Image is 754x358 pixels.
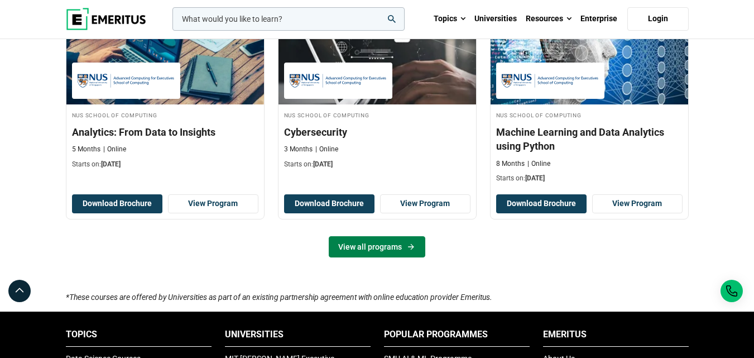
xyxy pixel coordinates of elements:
[627,7,689,31] a: Login
[101,160,121,168] span: [DATE]
[329,236,425,257] a: View all programs
[168,194,258,213] a: View Program
[496,110,683,120] h4: NUS School of Computing
[72,125,258,139] h3: Analytics: From Data to Insights
[72,160,258,169] p: Starts on:
[103,145,126,154] p: Online
[72,194,162,213] button: Download Brochure
[72,145,100,154] p: 5 Months
[315,145,338,154] p: Online
[496,125,683,153] h3: Machine Learning and Data Analytics using Python
[380,194,470,213] a: View Program
[284,125,470,139] h3: Cybersecurity
[72,110,258,120] h4: NUS School of Computing
[284,110,470,120] h4: NUS School of Computing
[284,145,313,154] p: 3 Months
[496,159,525,169] p: 8 Months
[496,194,587,213] button: Download Brochure
[313,160,333,168] span: [DATE]
[496,174,683,183] p: Starts on:
[284,194,374,213] button: Download Brochure
[290,68,387,93] img: NUS School of Computing
[527,159,550,169] p: Online
[592,194,683,213] a: View Program
[78,68,175,93] img: NUS School of Computing
[66,293,492,302] i: *These courses are offered by Universities as part of an existing partnership agreement with onli...
[172,7,405,31] input: woocommerce-product-search-field-0
[502,68,599,93] img: NUS School of Computing
[525,174,545,182] span: [DATE]
[284,160,470,169] p: Starts on:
